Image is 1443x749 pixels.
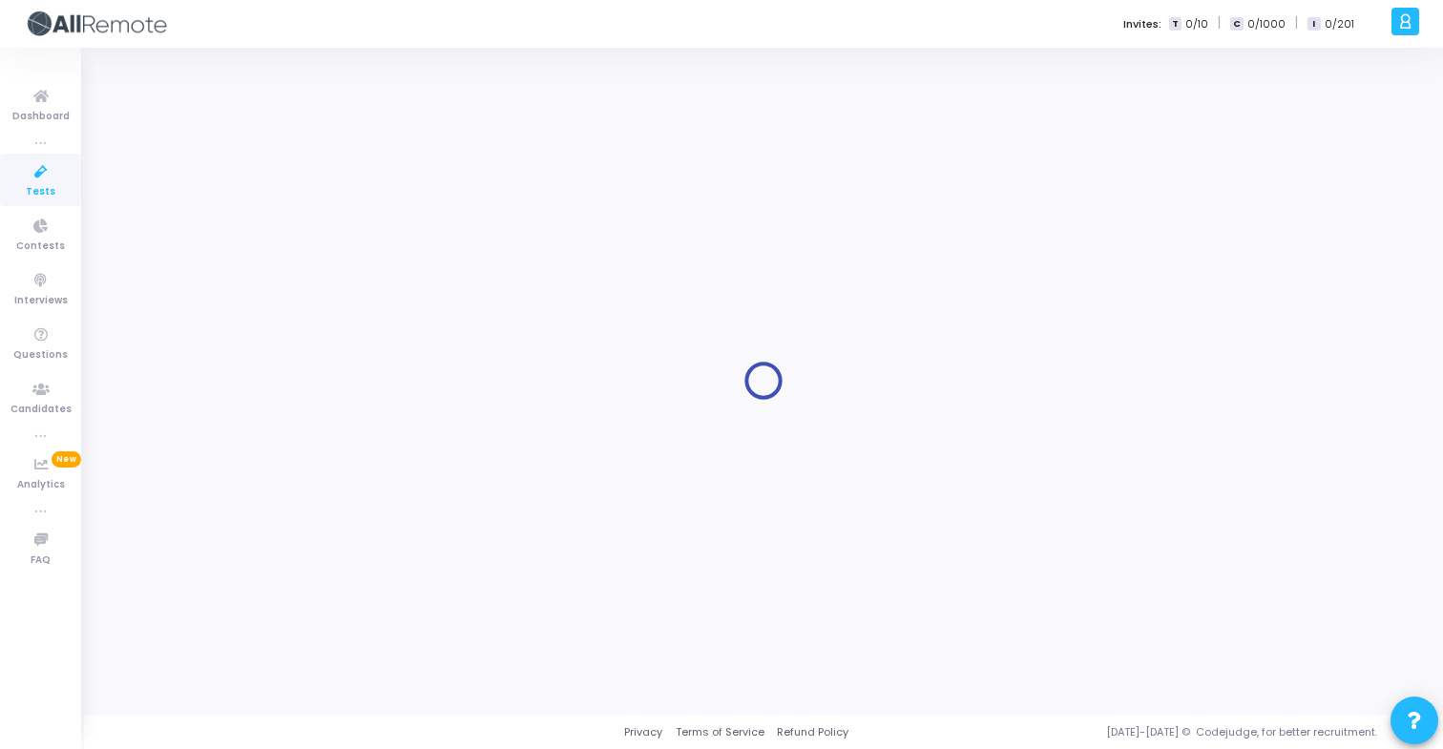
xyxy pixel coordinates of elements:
[26,184,55,200] span: Tests
[52,451,81,468] span: New
[10,402,72,418] span: Candidates
[12,109,70,125] span: Dashboard
[31,552,51,569] span: FAQ
[848,724,1419,740] div: [DATE]-[DATE] © Codejudge, for better recruitment.
[1218,13,1221,33] span: |
[1247,16,1286,32] span: 0/1000
[777,724,848,740] a: Refund Policy
[624,724,662,740] a: Privacy
[1295,13,1298,33] span: |
[14,293,68,309] span: Interviews
[1185,16,1208,32] span: 0/10
[1230,17,1243,31] span: C
[16,239,65,255] span: Contests
[1307,17,1320,31] span: I
[676,724,764,740] a: Terms of Service
[1325,16,1354,32] span: 0/201
[1123,16,1161,32] label: Invites:
[24,5,167,43] img: logo
[1169,17,1182,31] span: T
[13,347,68,364] span: Questions
[17,477,65,493] span: Analytics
